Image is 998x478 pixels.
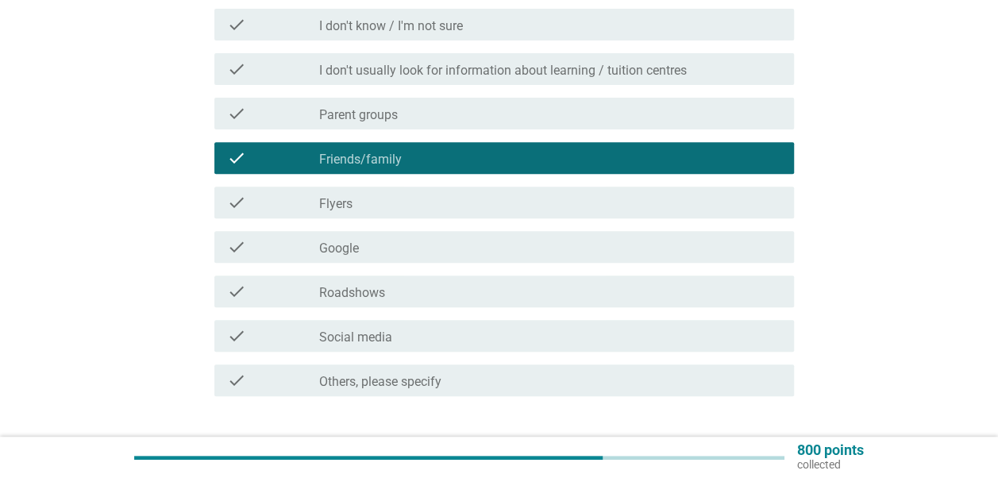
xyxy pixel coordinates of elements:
i: check [227,282,246,301]
i: check [227,326,246,345]
p: 800 points [797,443,864,457]
label: Flyers [319,196,353,212]
i: check [227,193,246,212]
label: Google [319,241,359,256]
i: check [227,104,246,123]
label: Others, please specify [319,374,441,390]
label: Roadshows [319,285,385,301]
label: Friends/family [319,152,402,168]
label: Parent groups [319,107,398,123]
i: check [227,15,246,34]
i: check [227,60,246,79]
label: I don't usually look for information about learning / tuition centres [319,63,687,79]
label: I don't know / I'm not sure [319,18,463,34]
i: check [227,237,246,256]
i: check [227,371,246,390]
label: Social media [319,330,392,345]
i: check [227,148,246,168]
p: collected [797,457,864,472]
